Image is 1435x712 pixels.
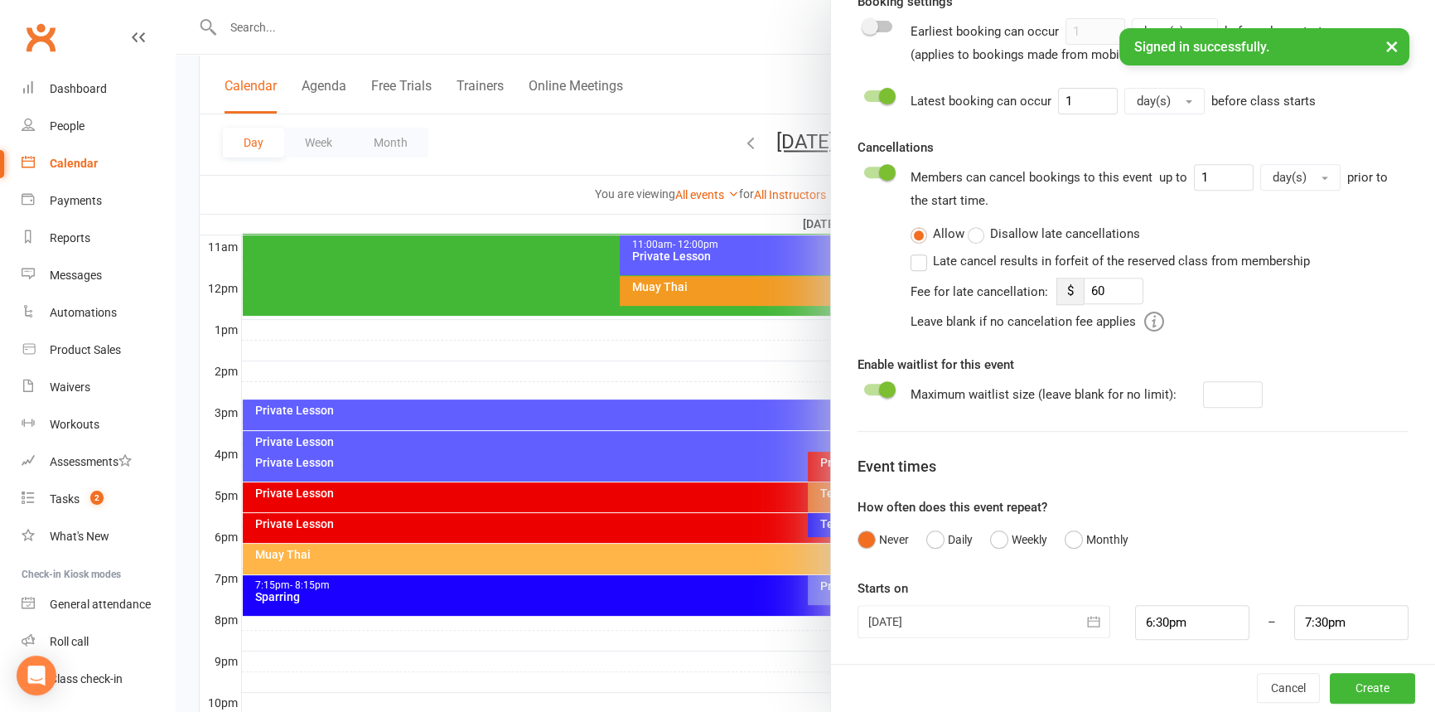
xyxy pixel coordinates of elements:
[50,269,102,282] div: Messages
[1330,674,1415,704] button: Create
[1273,170,1307,185] span: day(s)
[22,518,175,555] a: What's New
[50,455,132,468] div: Assessments
[911,282,1048,302] div: Fee for late cancellation:
[22,182,175,220] a: Payments
[22,294,175,332] a: Automations
[911,18,1329,65] div: Earliest booking can occur
[858,355,1014,375] label: Enable waitlist for this event
[50,418,99,431] div: Workouts
[911,385,1177,404] div: Maximum waitlist size (leave blank for no limit):
[22,586,175,623] a: General attendance kiosk mode
[50,231,90,245] div: Reports
[50,672,123,685] div: Class check-in
[1134,39,1269,55] span: Signed in successfully.
[911,312,1408,332] div: Leave blank if no cancelation fee applies
[50,530,109,543] div: What's New
[911,164,1408,332] div: Members can cancel bookings to this event
[22,443,175,481] a: Assessments
[90,491,104,505] span: 2
[50,119,85,133] div: People
[1056,278,1084,305] span: $
[858,497,1047,517] label: How often does this event repeat?
[1137,94,1171,109] span: day(s)
[50,157,98,170] div: Calendar
[933,251,1310,269] div: Late cancel results in forfeit of the reserved class from membership
[858,579,908,598] label: Starts on
[968,224,1140,244] label: Disallow late cancellations
[22,332,175,369] a: Product Sales
[1257,674,1320,704] button: Cancel
[858,524,909,555] button: Never
[22,661,175,698] a: Class kiosk mode
[50,306,117,319] div: Automations
[22,623,175,661] a: Roll call
[990,524,1047,555] button: Weekly
[1065,524,1128,555] button: Monthly
[50,343,121,356] div: Product Sales
[50,380,90,394] div: Waivers
[858,455,1408,479] div: Event times
[22,70,175,108] a: Dashboard
[22,220,175,257] a: Reports
[22,406,175,443] a: Workouts
[1144,24,1184,39] span: hour(s)
[22,145,175,182] a: Calendar
[50,598,151,611] div: General attendance
[858,138,934,157] label: Cancellations
[1159,164,1341,191] div: up to
[1260,164,1341,191] button: day(s)
[22,108,175,145] a: People
[22,257,175,294] a: Messages
[1132,18,1218,45] button: hour(s)
[911,224,964,244] label: Allow
[1377,28,1407,64] button: ×
[22,369,175,406] a: Waivers
[1124,88,1205,114] button: day(s)
[50,194,102,207] div: Payments
[50,635,89,648] div: Roll call
[17,656,56,695] div: Open Intercom Messenger
[20,17,61,58] a: Clubworx
[1211,94,1316,109] span: before class starts
[22,481,175,518] a: Tasks 2
[50,82,107,95] div: Dashboard
[911,88,1316,114] div: Latest booking can occur
[50,492,80,506] div: Tasks
[1249,605,1295,640] div: –
[926,524,973,555] button: Daily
